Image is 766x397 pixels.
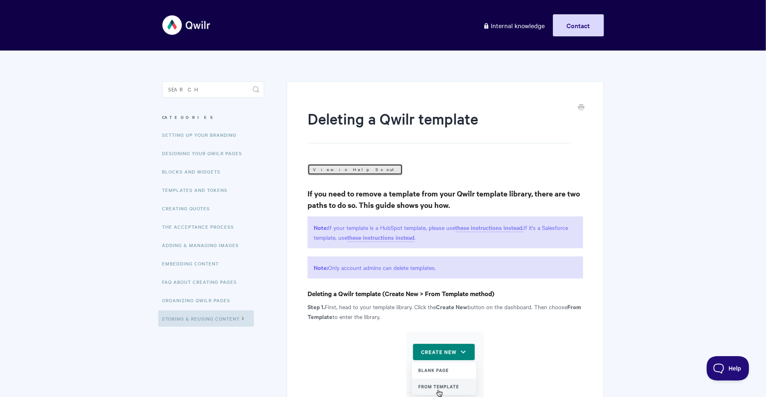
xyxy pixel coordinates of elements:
[162,110,264,125] h3: Categories
[162,182,234,198] a: Templates and Tokens
[314,263,328,272] strong: Note:
[308,302,583,321] p: First, head to your template library. Click the button on the dashboard. Then choose to enter the...
[162,255,225,272] a: Embedding Content
[308,302,581,321] strong: From Template
[308,256,583,279] p: Only account admins can delete templates.
[162,292,237,308] a: Organizing Qwilr Pages
[162,237,245,253] a: Adding & Managing Images
[553,14,604,36] a: Contact
[455,223,523,232] a: these instructions instead.
[308,108,571,143] h1: Deleting a Qwilr template
[308,288,583,299] h4: Deleting a Qwilr template (Create New > From Template method)
[314,223,328,232] strong: Note:
[158,310,254,327] a: Storing & Reusing Content
[162,81,264,98] input: Search
[308,216,583,248] div: If your template is a HubSpot template, please use If it's a Salesforce template, use .
[162,200,216,216] a: Creating Quotes
[308,164,403,175] a: View in Help Scout
[162,127,243,143] a: Setting up your Branding
[578,103,585,112] a: Print this Article
[162,163,227,180] a: Blocks and Widgets
[477,14,551,36] a: Internal knowledge
[347,233,414,242] a: these instructions instead
[308,302,325,311] strong: Step 1.
[162,10,211,40] img: Qwilr Help Center
[162,219,240,235] a: The Acceptance Process
[162,145,249,161] a: Designing Your Qwilr Pages
[436,302,467,311] strong: Create New
[707,356,750,381] iframe: Toggle Customer Support
[162,274,243,290] a: FAQ About Creating Pages
[308,188,583,211] h3: If you need to remove a template from your Qwilr template library, there are two paths to do so. ...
